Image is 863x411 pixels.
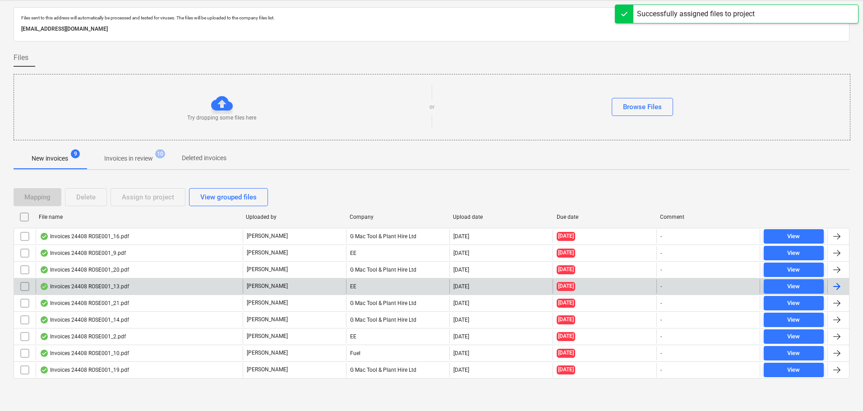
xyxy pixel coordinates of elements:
[346,313,449,327] div: G Mac Tool & Plant Hire Ltd
[660,283,662,290] div: -
[660,250,662,256] div: -
[346,229,449,244] div: G Mac Tool & Plant Hire Ltd
[453,283,469,290] div: [DATE]
[453,333,469,340] div: [DATE]
[787,348,800,359] div: View
[764,346,824,360] button: View
[187,114,256,122] p: Try dropping some files here
[787,248,800,259] div: View
[40,249,49,257] div: OCR finished
[453,267,469,273] div: [DATE]
[557,265,575,274] span: [DATE]
[21,24,842,34] p: [EMAIL_ADDRESS][DOMAIN_NAME]
[247,266,288,273] p: [PERSON_NAME]
[247,316,288,323] p: [PERSON_NAME]
[247,349,288,357] p: [PERSON_NAME]
[764,279,824,294] button: View
[40,283,49,290] div: OCR finished
[787,265,800,275] div: View
[247,282,288,290] p: [PERSON_NAME]
[557,315,575,324] span: [DATE]
[247,249,288,257] p: [PERSON_NAME]
[40,233,49,240] div: OCR finished
[40,350,49,357] div: OCR finished
[764,263,824,277] button: View
[350,214,446,220] div: Company
[660,300,662,306] div: -
[346,346,449,360] div: Fuel
[246,214,342,220] div: Uploaded by
[247,366,288,374] p: [PERSON_NAME]
[39,214,239,220] div: File name
[453,214,549,220] div: Upload date
[557,349,575,357] span: [DATE]
[764,246,824,260] button: View
[557,232,575,240] span: [DATE]
[557,299,575,307] span: [DATE]
[660,317,662,323] div: -
[429,103,434,111] p: or
[453,233,469,240] div: [DATE]
[637,9,755,19] div: Successfully assigned files to project
[453,350,469,356] div: [DATE]
[247,299,288,307] p: [PERSON_NAME]
[453,317,469,323] div: [DATE]
[787,298,800,309] div: View
[104,154,153,163] p: Invoices in review
[40,333,126,340] div: Invoices 24408 ROSE001_2.pdf
[346,363,449,377] div: G Mac Tool & Plant Hire Ltd
[40,316,129,323] div: Invoices 24408 ROSE001_14.pdf
[453,300,469,306] div: [DATE]
[787,282,800,292] div: View
[787,315,800,325] div: View
[40,366,49,374] div: OCR finished
[40,283,129,290] div: Invoices 24408 ROSE001_13.pdf
[764,313,824,327] button: View
[557,282,575,291] span: [DATE]
[557,332,575,341] span: [DATE]
[818,368,863,411] iframe: Chat Widget
[557,365,575,374] span: [DATE]
[346,329,449,344] div: EE
[346,296,449,310] div: G Mac Tool & Plant Hire Ltd
[346,279,449,294] div: EE
[612,98,673,116] button: Browse Files
[40,350,129,357] div: Invoices 24408 ROSE001_10.pdf
[764,229,824,244] button: View
[71,149,80,158] span: 9
[247,232,288,240] p: [PERSON_NAME]
[21,15,842,21] p: Files sent to this address will automatically be processed and tested for viruses. The files will...
[40,233,129,240] div: Invoices 24408 ROSE001_16.pdf
[660,333,662,340] div: -
[40,249,126,257] div: Invoices 24408 ROSE001_9.pdf
[346,246,449,260] div: EE
[787,332,800,342] div: View
[764,363,824,377] button: View
[660,267,662,273] div: -
[660,367,662,373] div: -
[660,233,662,240] div: -
[623,101,662,113] div: Browse Files
[32,154,68,163] p: New invoices
[764,296,824,310] button: View
[182,153,226,163] p: Deleted invoices
[189,188,268,206] button: View grouped files
[247,332,288,340] p: [PERSON_NAME]
[660,214,757,220] div: Comment
[453,367,469,373] div: [DATE]
[787,365,800,375] div: View
[155,149,165,158] span: 10
[40,333,49,340] div: OCR finished
[787,231,800,242] div: View
[764,329,824,344] button: View
[40,266,49,273] div: OCR finished
[660,350,662,356] div: -
[40,300,129,307] div: Invoices 24408 ROSE001_21.pdf
[200,191,257,203] div: View grouped files
[40,266,129,273] div: Invoices 24408 ROSE001_20.pdf
[40,316,49,323] div: OCR finished
[346,263,449,277] div: G Mac Tool & Plant Hire Ltd
[40,300,49,307] div: OCR finished
[40,366,129,374] div: Invoices 24408 ROSE001_19.pdf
